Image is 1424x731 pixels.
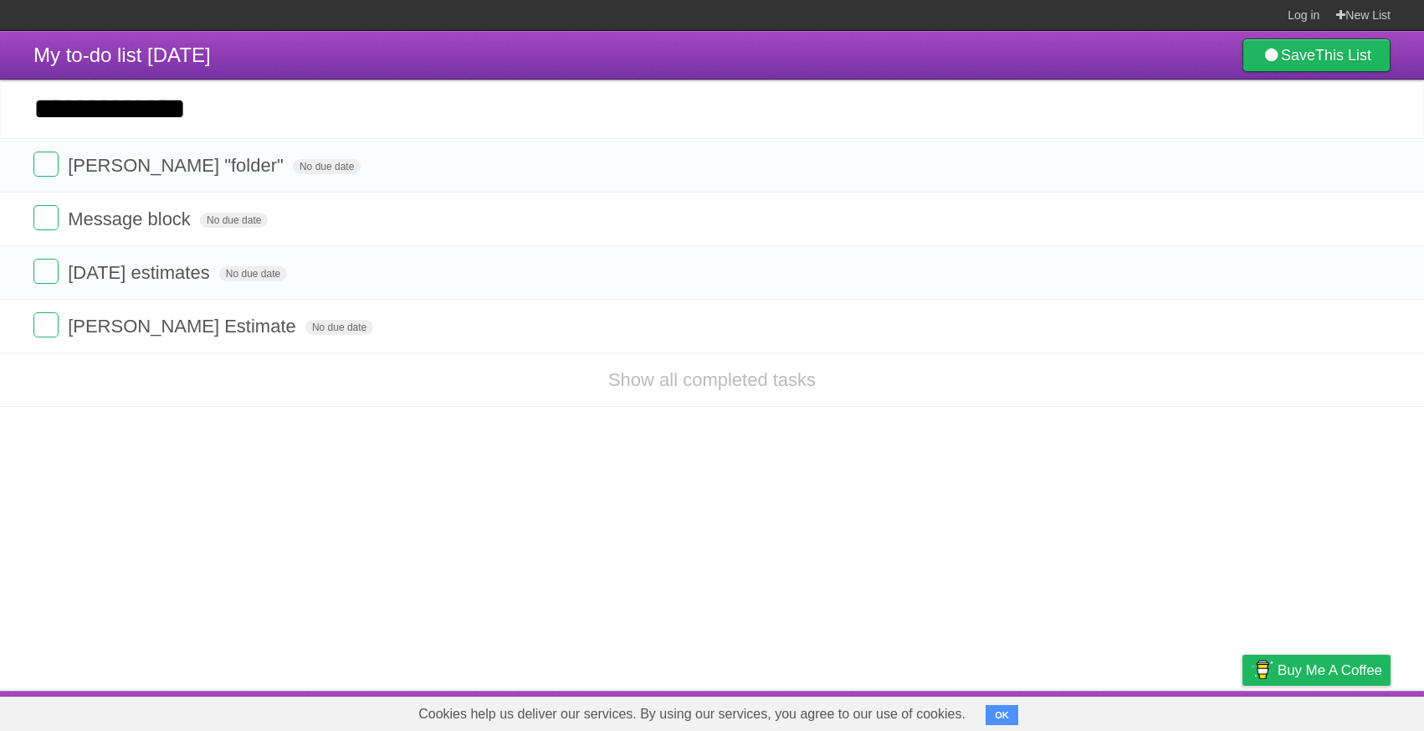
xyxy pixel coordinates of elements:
[68,155,288,176] span: [PERSON_NAME] "folder"
[305,320,373,335] span: No due date
[293,159,361,174] span: No due date
[1221,695,1264,727] a: Privacy
[68,262,214,283] span: [DATE] estimates
[1242,39,1391,72] a: SaveThis List
[1020,695,1055,727] a: About
[33,312,59,337] label: Done
[68,316,300,337] span: [PERSON_NAME] Estimate
[33,205,59,230] label: Done
[33,44,211,66] span: My to-do list [DATE]
[402,698,982,731] span: Cookies help us deliver our services. By using our services, you agree to our use of cookies.
[1251,656,1273,684] img: Buy me a coffee
[68,208,195,229] span: Message block
[1075,695,1143,727] a: Developers
[1285,695,1391,727] a: Suggest a feature
[1278,656,1382,685] span: Buy me a coffee
[986,705,1018,725] button: OK
[1164,695,1201,727] a: Terms
[1242,655,1391,686] a: Buy me a coffee
[200,213,268,228] span: No due date
[219,266,287,281] span: No due date
[1315,47,1371,64] b: This List
[608,369,816,390] a: Show all completed tasks
[33,259,59,284] label: Done
[33,152,59,177] label: Done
